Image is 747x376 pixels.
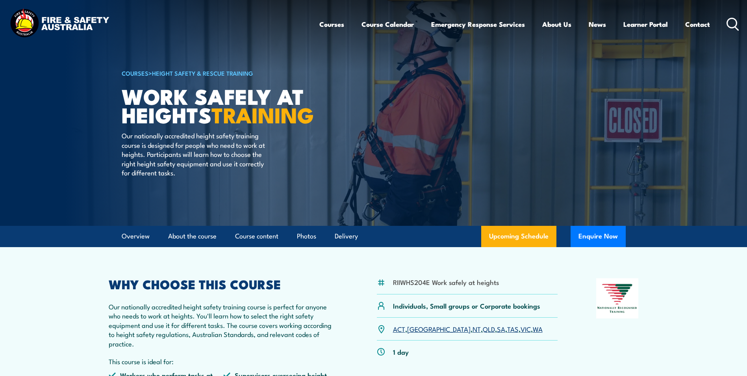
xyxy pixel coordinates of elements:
h6: > [122,68,316,78]
a: Course content [235,226,278,247]
a: About Us [542,14,571,35]
h2: WHY CHOOSE THIS COURSE [109,278,339,289]
a: Contact [685,14,710,35]
a: TAS [507,324,519,333]
a: ACT [393,324,405,333]
a: Overview [122,226,150,247]
strong: TRAINING [211,98,314,130]
p: Individuals, Small groups or Corporate bookings [393,301,540,310]
img: Nationally Recognised Training logo. [596,278,639,318]
p: Our nationally accredited height safety training course is perfect for anyone who needs to work a... [109,302,339,348]
p: This course is ideal for: [109,357,339,366]
a: Learner Portal [623,14,668,35]
a: WA [533,324,543,333]
a: Courses [319,14,344,35]
a: Delivery [335,226,358,247]
a: About the course [168,226,217,247]
p: Our nationally accredited height safety training course is designed for people who need to work a... [122,131,265,177]
a: Emergency Response Services [431,14,525,35]
a: News [589,14,606,35]
a: Upcoming Schedule [481,226,556,247]
a: COURSES [122,69,148,77]
h1: Work Safely at Heights [122,87,316,123]
a: [GEOGRAPHIC_DATA] [407,324,471,333]
button: Enquire Now [571,226,626,247]
a: VIC [521,324,531,333]
a: QLD [483,324,495,333]
li: RIIWHS204E Work safely at heights [393,277,499,287]
a: NT [473,324,481,333]
p: , , , , , , , [393,324,543,333]
a: Course Calendar [361,14,414,35]
p: 1 day [393,347,409,356]
a: Photos [297,226,316,247]
a: Height Safety & Rescue Training [152,69,253,77]
a: SA [497,324,505,333]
